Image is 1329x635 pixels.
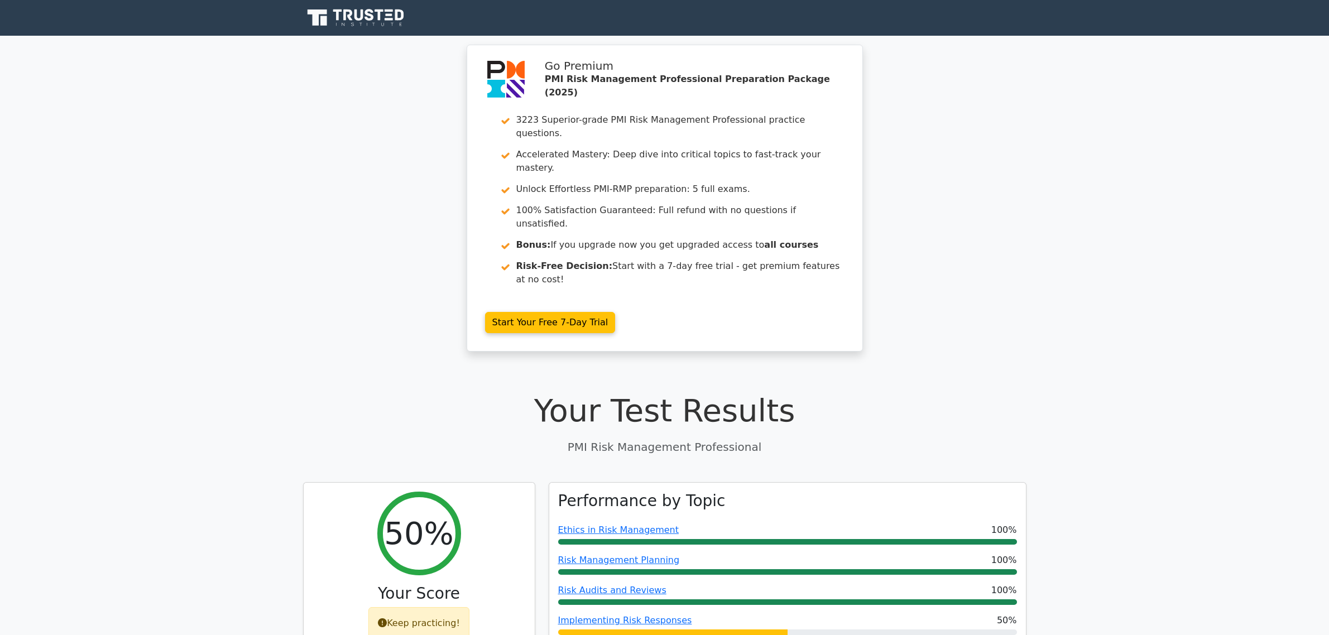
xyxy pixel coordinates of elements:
p: PMI Risk Management Professional [303,439,1026,455]
a: Implementing Risk Responses [558,615,692,626]
h2: 50% [384,514,453,552]
span: 100% [991,523,1017,537]
a: Risk Audits and Reviews [558,585,666,595]
a: Ethics in Risk Management [558,525,679,535]
span: 50% [997,614,1017,627]
h1: Your Test Results [303,392,1026,429]
span: 100% [991,584,1017,597]
a: Start Your Free 7-Day Trial [485,312,616,333]
a: Risk Management Planning [558,555,680,565]
h3: Your Score [313,584,526,603]
span: 100% [991,554,1017,567]
h3: Performance by Topic [558,492,726,511]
